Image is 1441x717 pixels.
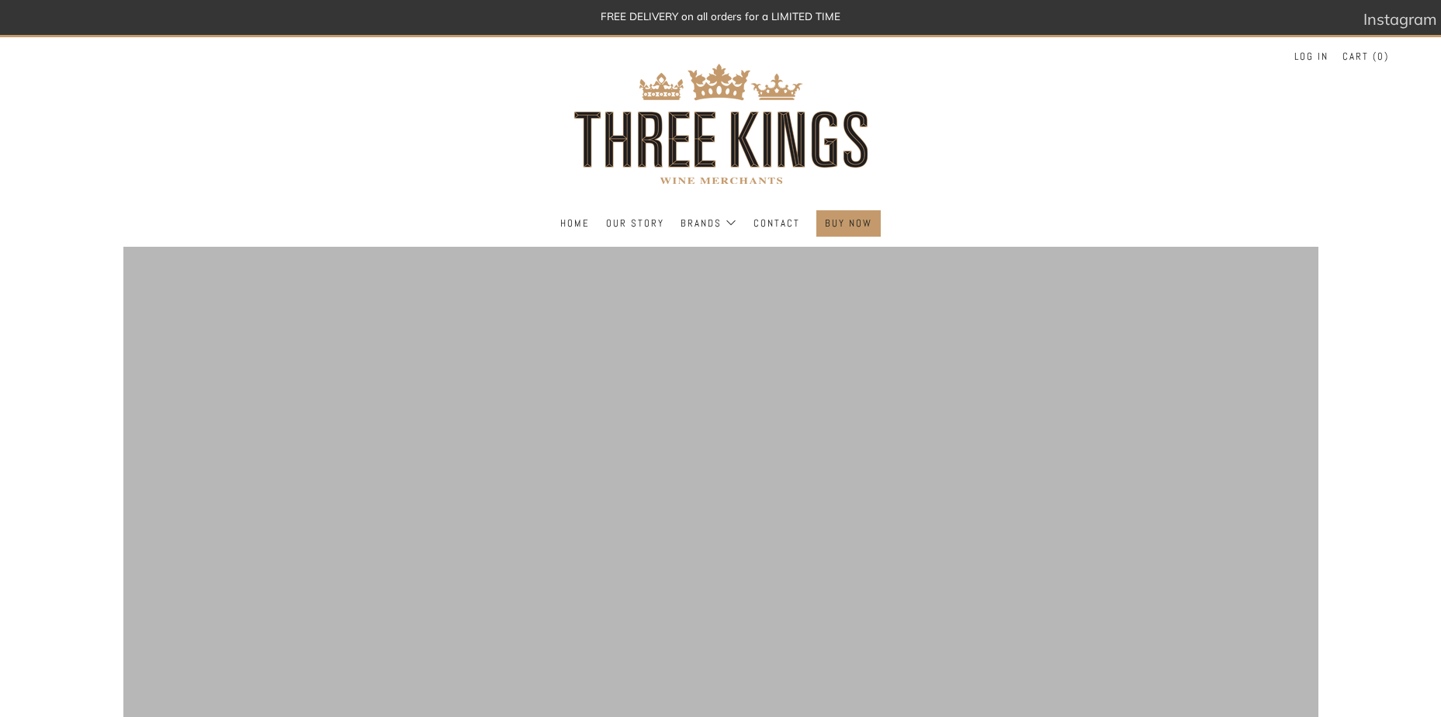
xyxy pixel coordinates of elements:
a: Home [560,211,590,236]
a: Brands [681,211,737,236]
a: Log in [1294,44,1328,69]
a: Our Story [606,211,664,236]
a: Cart (0) [1342,44,1389,69]
span: 0 [1377,50,1384,63]
span: Instagram [1363,9,1437,29]
a: Instagram [1363,4,1437,35]
a: Contact [753,211,800,236]
img: three kings wine merchants [566,37,876,210]
a: BUY NOW [825,211,872,236]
